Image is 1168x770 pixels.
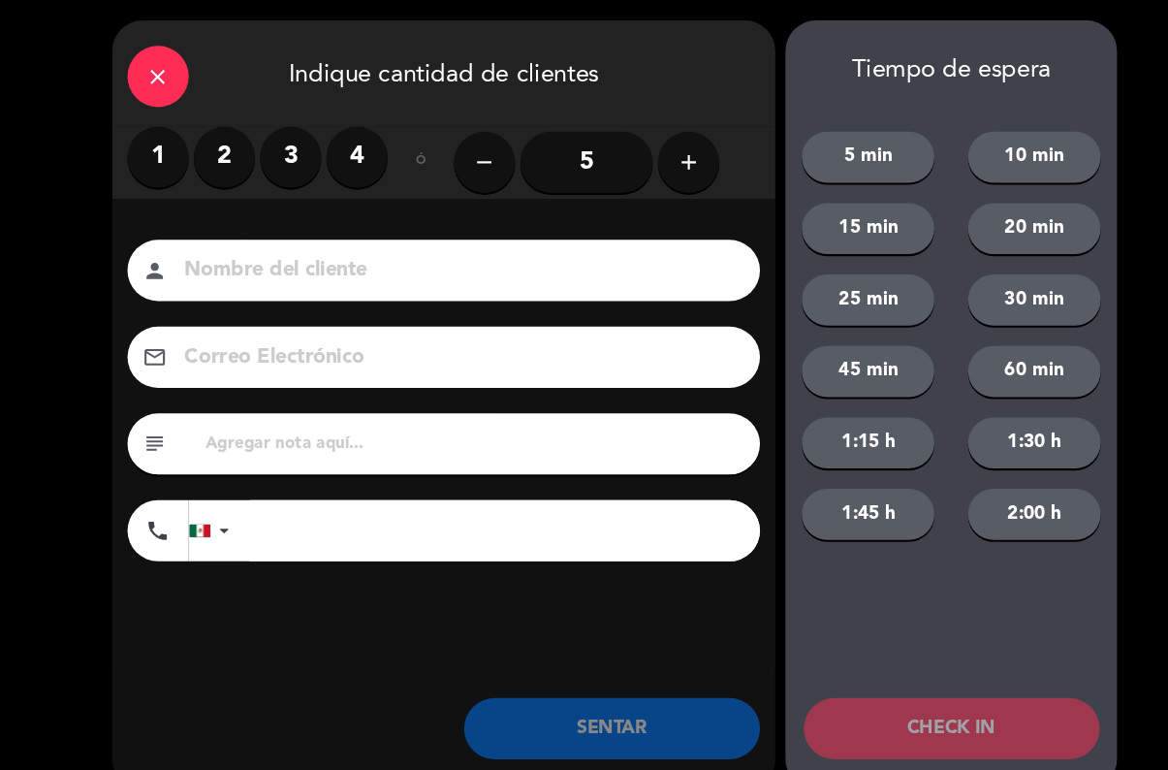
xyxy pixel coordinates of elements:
button: CHECK IN [764,663,1045,722]
button: 20 min [920,193,1046,241]
button: 60 min [920,329,1046,377]
i: add [643,143,666,166]
button: SENTAR [441,663,722,722]
div: Indique cantidad de clientes [107,19,737,120]
input: Correo Electrónico [174,323,697,357]
label: 2 [184,120,242,178]
button: 15 min [762,193,888,241]
button: remove [431,125,489,183]
div: ó [368,120,431,188]
label: 1 [121,120,179,178]
button: 30 min [920,261,1046,309]
div: Mexico (México): +52 [180,476,225,532]
i: subject [136,410,159,433]
button: 10 min [920,125,1046,174]
input: Agregar nota aquí... [193,408,708,435]
label: 3 [247,120,305,178]
button: 25 min [762,261,888,309]
i: phone [139,493,162,516]
button: 2:00 h [920,465,1046,513]
button: 45 min [762,329,888,377]
button: 1:30 h [920,397,1046,445]
input: Nombre del cliente [174,241,697,274]
button: 1:45 h [762,465,888,513]
i: email [136,328,159,351]
i: close [139,61,162,84]
label: 4 [310,120,368,178]
i: person [136,245,159,269]
button: 1:15 h [762,397,888,445]
button: add [625,125,683,183]
button: 5 min [762,125,888,174]
div: Tiempo de espera [746,53,1061,81]
i: remove [449,143,472,166]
